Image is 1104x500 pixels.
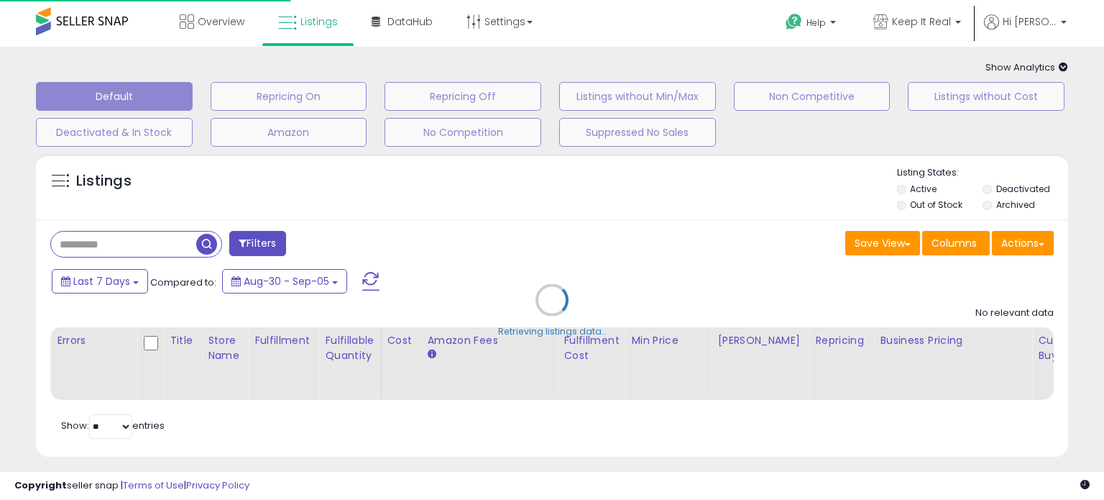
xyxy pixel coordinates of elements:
[14,479,249,493] div: seller snap | |
[734,82,891,111] button: Non Competitive
[498,325,606,338] div: Retrieving listings data..
[198,14,244,29] span: Overview
[186,478,249,492] a: Privacy Policy
[385,118,541,147] button: No Competition
[385,82,541,111] button: Repricing Off
[123,478,184,492] a: Terms of Use
[908,82,1064,111] button: Listings without Cost
[211,82,367,111] button: Repricing On
[892,14,951,29] span: Keep It Real
[785,13,803,31] i: Get Help
[559,118,716,147] button: Suppressed No Sales
[559,82,716,111] button: Listings without Min/Max
[984,14,1067,47] a: Hi [PERSON_NAME]
[387,14,433,29] span: DataHub
[211,118,367,147] button: Amazon
[36,118,193,147] button: Deactivated & In Stock
[985,60,1068,74] span: Show Analytics
[36,82,193,111] button: Default
[14,478,67,492] strong: Copyright
[774,2,850,47] a: Help
[1003,14,1057,29] span: Hi [PERSON_NAME]
[806,17,826,29] span: Help
[300,14,338,29] span: Listings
